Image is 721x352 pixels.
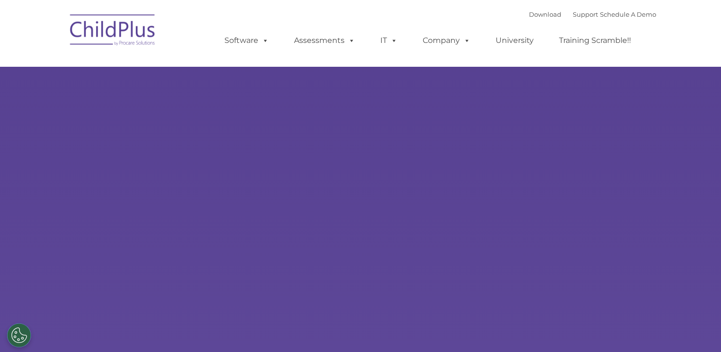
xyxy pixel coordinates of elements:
a: Training Scramble!! [549,31,640,50]
a: Assessments [284,31,365,50]
img: ChildPlus by Procare Solutions [65,8,161,55]
button: Cookies Settings [7,323,31,347]
a: Schedule A Demo [600,10,656,18]
a: University [486,31,543,50]
font: | [529,10,656,18]
a: Company [413,31,480,50]
a: Software [215,31,278,50]
a: Download [529,10,561,18]
a: IT [371,31,407,50]
a: Support [573,10,598,18]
